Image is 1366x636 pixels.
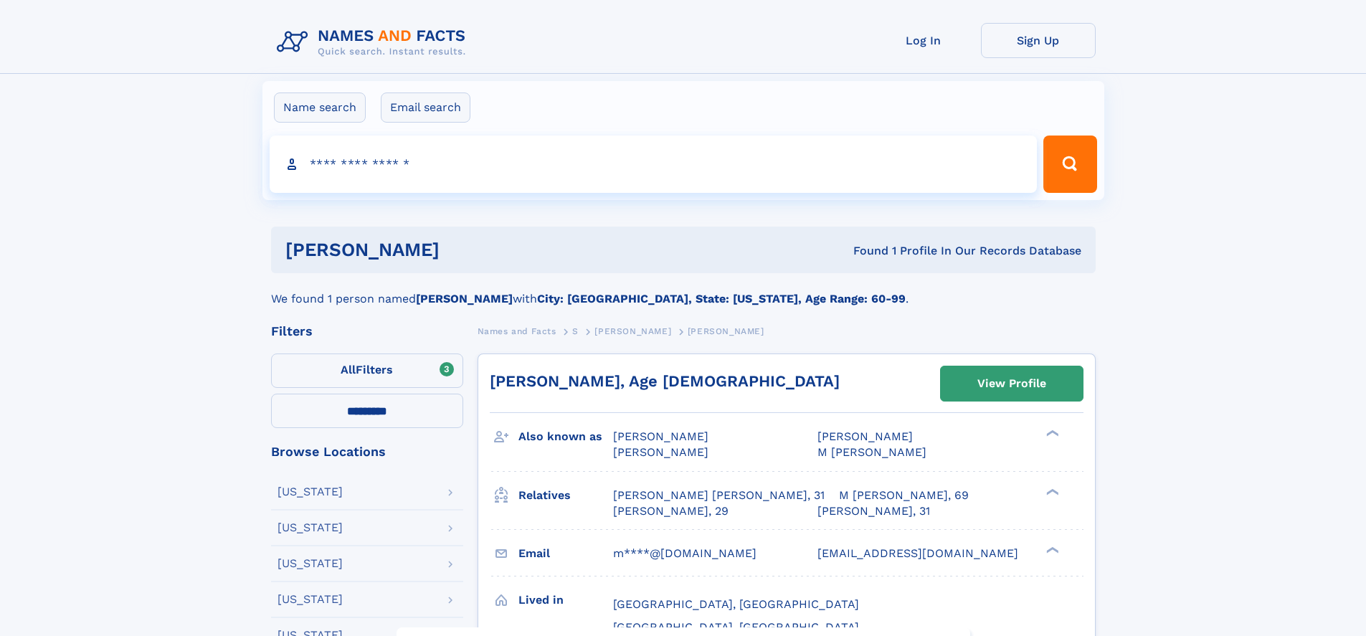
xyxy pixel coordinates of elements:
[278,594,343,605] div: [US_STATE]
[817,546,1018,560] span: [EMAIL_ADDRESS][DOMAIN_NAME]
[839,488,969,503] a: M [PERSON_NAME], 69
[817,445,926,459] span: M [PERSON_NAME]
[817,429,913,443] span: [PERSON_NAME]
[518,541,613,566] h3: Email
[688,326,764,336] span: [PERSON_NAME]
[572,326,579,336] span: S
[1043,136,1096,193] button: Search Button
[271,445,463,458] div: Browse Locations
[270,136,1038,193] input: search input
[1043,545,1060,554] div: ❯
[613,597,859,611] span: [GEOGRAPHIC_DATA], [GEOGRAPHIC_DATA]
[271,273,1096,308] div: We found 1 person named with .
[613,429,708,443] span: [PERSON_NAME]
[416,292,513,305] b: [PERSON_NAME]
[274,92,366,123] label: Name search
[478,322,556,340] a: Names and Facts
[518,424,613,449] h3: Also known as
[594,326,671,336] span: [PERSON_NAME]
[646,243,1081,259] div: Found 1 Profile In Our Records Database
[278,522,343,533] div: [US_STATE]
[518,588,613,612] h3: Lived in
[594,322,671,340] a: [PERSON_NAME]
[381,92,470,123] label: Email search
[572,322,579,340] a: S
[271,23,478,62] img: Logo Names and Facts
[941,366,1083,401] a: View Profile
[817,503,930,519] a: [PERSON_NAME], 31
[613,445,708,459] span: [PERSON_NAME]
[271,353,463,388] label: Filters
[613,488,825,503] a: [PERSON_NAME] [PERSON_NAME], 31
[866,23,981,58] a: Log In
[613,620,859,634] span: [GEOGRAPHIC_DATA], [GEOGRAPHIC_DATA]
[1043,487,1060,496] div: ❯
[285,241,647,259] h1: [PERSON_NAME]
[977,367,1046,400] div: View Profile
[1043,429,1060,438] div: ❯
[278,486,343,498] div: [US_STATE]
[278,558,343,569] div: [US_STATE]
[341,363,356,376] span: All
[613,503,729,519] a: [PERSON_NAME], 29
[271,325,463,338] div: Filters
[518,483,613,508] h3: Relatives
[537,292,906,305] b: City: [GEOGRAPHIC_DATA], State: [US_STATE], Age Range: 60-99
[981,23,1096,58] a: Sign Up
[490,372,840,390] a: [PERSON_NAME], Age [DEMOGRAPHIC_DATA]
